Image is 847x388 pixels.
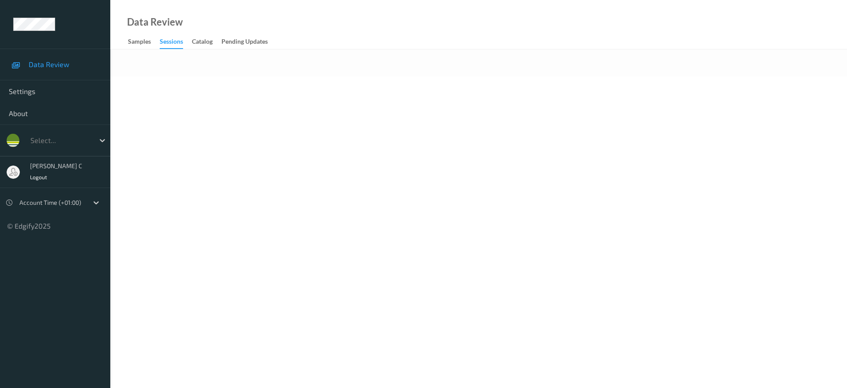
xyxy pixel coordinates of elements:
a: Samples [128,36,160,48]
div: Pending Updates [221,37,268,48]
div: Data Review [127,18,183,26]
div: Sessions [160,37,183,49]
a: Pending Updates [221,36,277,48]
a: Catalog [192,36,221,48]
a: Sessions [160,36,192,49]
div: Catalog [192,37,213,48]
div: Samples [128,37,151,48]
